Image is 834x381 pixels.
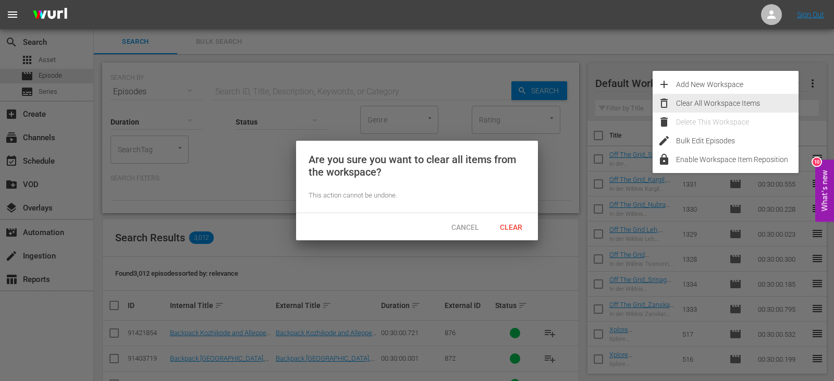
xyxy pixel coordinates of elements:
[676,131,799,150] div: Bulk Edit Episodes
[813,157,821,166] div: 10
[797,10,824,19] a: Sign Out
[676,113,799,131] div: Delete This Workspace
[676,150,799,169] div: Enable Workspace Item Reposition
[658,116,670,128] span: delete
[492,223,531,231] span: Clear
[6,8,19,21] span: menu
[676,94,799,113] div: Clear All Workspace Items
[658,134,670,147] span: edit
[309,191,525,201] div: This action cannot be undone.
[676,75,799,94] div: Add New Workspace
[658,78,670,91] span: add
[488,217,534,236] button: Clear
[815,159,834,222] button: Open Feedback Widget
[25,3,75,27] img: ans4CAIJ8jUAAAAAAAAAAAAAAAAAAAAAAAAgQb4GAAAAAAAAAAAAAAAAAAAAAAAAJMjXAAAAAAAAAAAAAAAAAAAAAAAAgAT5G...
[309,153,525,178] div: Are you sure you want to clear all items from the workspace?
[443,223,487,231] span: Cancel
[658,153,670,166] span: lock
[442,217,488,236] button: Cancel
